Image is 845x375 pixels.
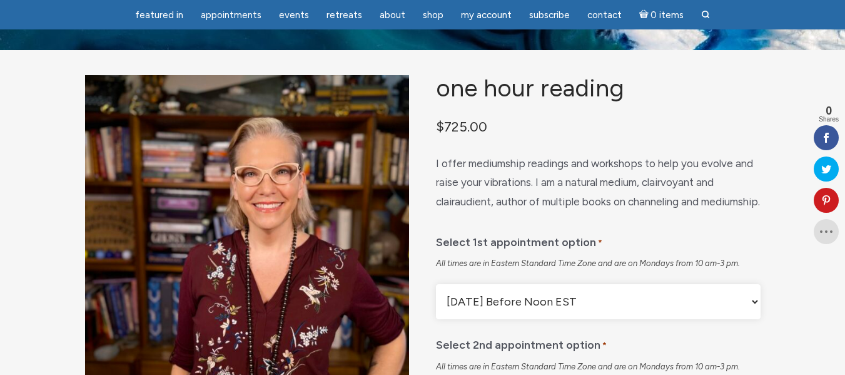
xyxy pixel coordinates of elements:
span: I offer mediumship readings and workshops to help you evolve and raise your vibrations. I am a na... [436,157,760,208]
a: My Account [453,3,519,28]
span: Events [279,9,309,21]
a: Contact [580,3,629,28]
a: About [372,3,413,28]
a: Subscribe [522,3,577,28]
h1: One Hour Reading [436,75,760,102]
span: Contact [587,9,622,21]
span: 0 items [650,11,684,20]
span: Shares [819,116,839,123]
a: Cart0 items [632,2,692,28]
span: Shop [423,9,443,21]
label: Select 2nd appointment option [436,329,607,356]
label: Select 1st appointment option [436,227,602,254]
bdi: 725.00 [436,118,487,135]
div: All times are in Eastern Standard Time Zone and are on Mondays from 10 am-3 pm. [436,258,760,269]
span: About [380,9,405,21]
span: Retreats [326,9,362,21]
a: Events [271,3,316,28]
a: Appointments [193,3,269,28]
span: Appointments [201,9,261,21]
span: Subscribe [529,9,570,21]
a: featured in [128,3,191,28]
span: $ [436,118,444,135]
a: Shop [415,3,451,28]
i: Cart [639,9,651,21]
span: 0 [819,105,839,116]
span: featured in [135,9,183,21]
a: Retreats [319,3,370,28]
span: My Account [461,9,512,21]
div: All times are in Eastern Standard Time Zone and are on Mondays from 10 am-3 pm. [436,361,760,372]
